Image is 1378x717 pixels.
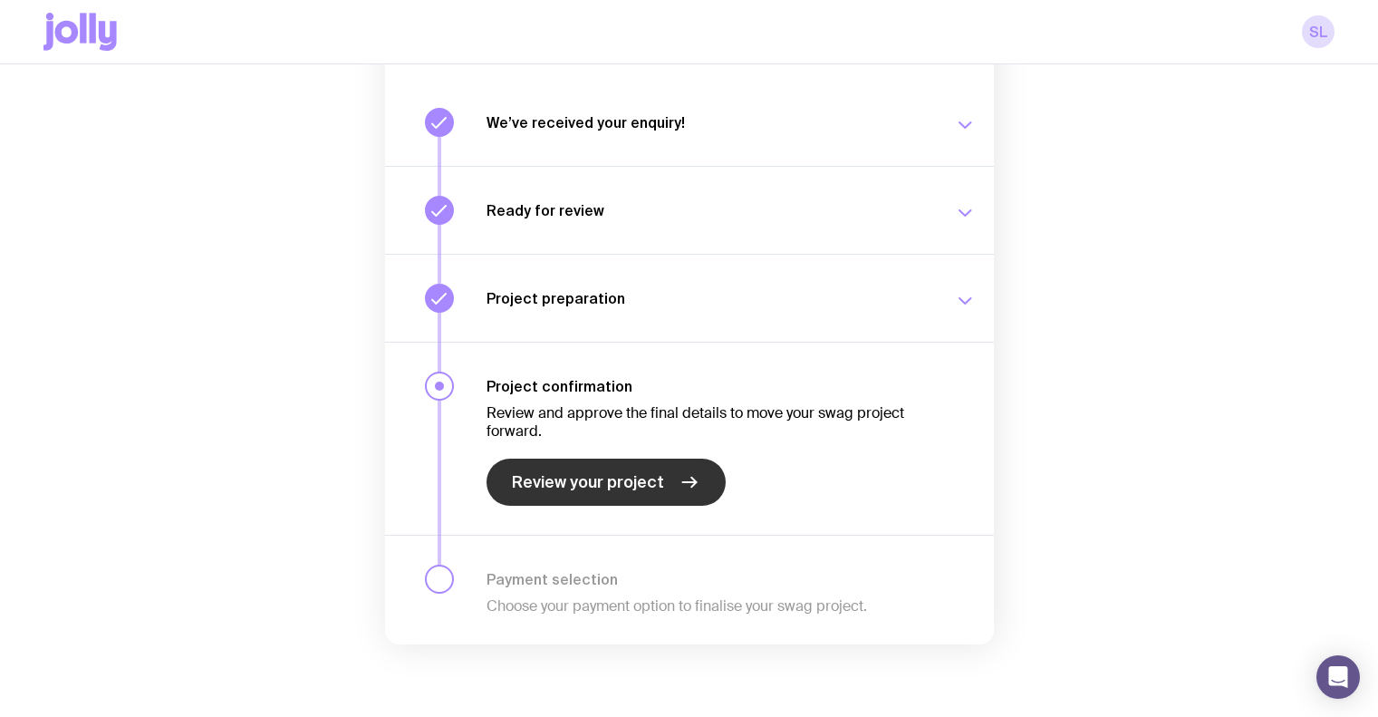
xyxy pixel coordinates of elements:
[487,377,932,395] h3: Project confirmation
[487,289,932,307] h3: Project preparation
[487,404,932,441] p: Review and approve the final details to move your swag project forward.
[385,254,994,342] button: Project preparation
[512,471,664,493] span: Review your project
[487,570,932,588] h3: Payment selection
[1316,655,1360,699] div: Open Intercom Messenger
[1302,15,1335,48] a: SL
[487,201,932,219] h3: Ready for review
[487,113,932,131] h3: We’ve received your enquiry!
[487,597,932,615] p: Choose your payment option to finalise your swag project.
[385,166,994,254] button: Ready for review
[385,79,994,166] button: We’ve received your enquiry!
[487,459,726,506] a: Review your project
